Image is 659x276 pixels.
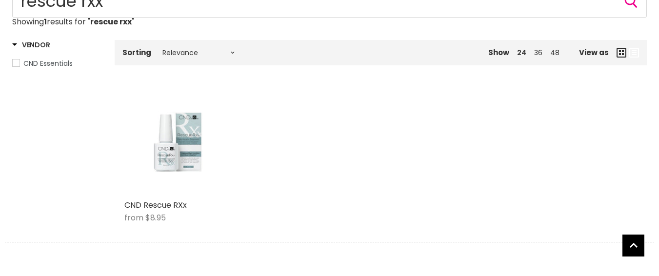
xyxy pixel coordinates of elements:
[622,235,644,260] span: Back to top
[142,89,213,195] img: CND Rescue RXx
[12,40,50,50] h3: Vendor
[90,16,132,27] strong: rescue rxx
[124,212,143,223] span: from
[579,48,609,57] span: View as
[622,235,644,256] a: Back to top
[124,199,187,211] a: CND Rescue RXx
[145,212,166,223] span: $8.95
[23,59,73,68] span: CND Essentials
[44,16,47,27] strong: 1
[124,89,231,195] a: CND Rescue RXx
[122,48,151,57] label: Sorting
[488,47,509,58] span: Show
[550,48,559,58] a: 48
[517,48,526,58] a: 24
[534,48,542,58] a: 36
[12,58,102,69] a: CND Essentials
[12,18,647,26] p: Showing results for " "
